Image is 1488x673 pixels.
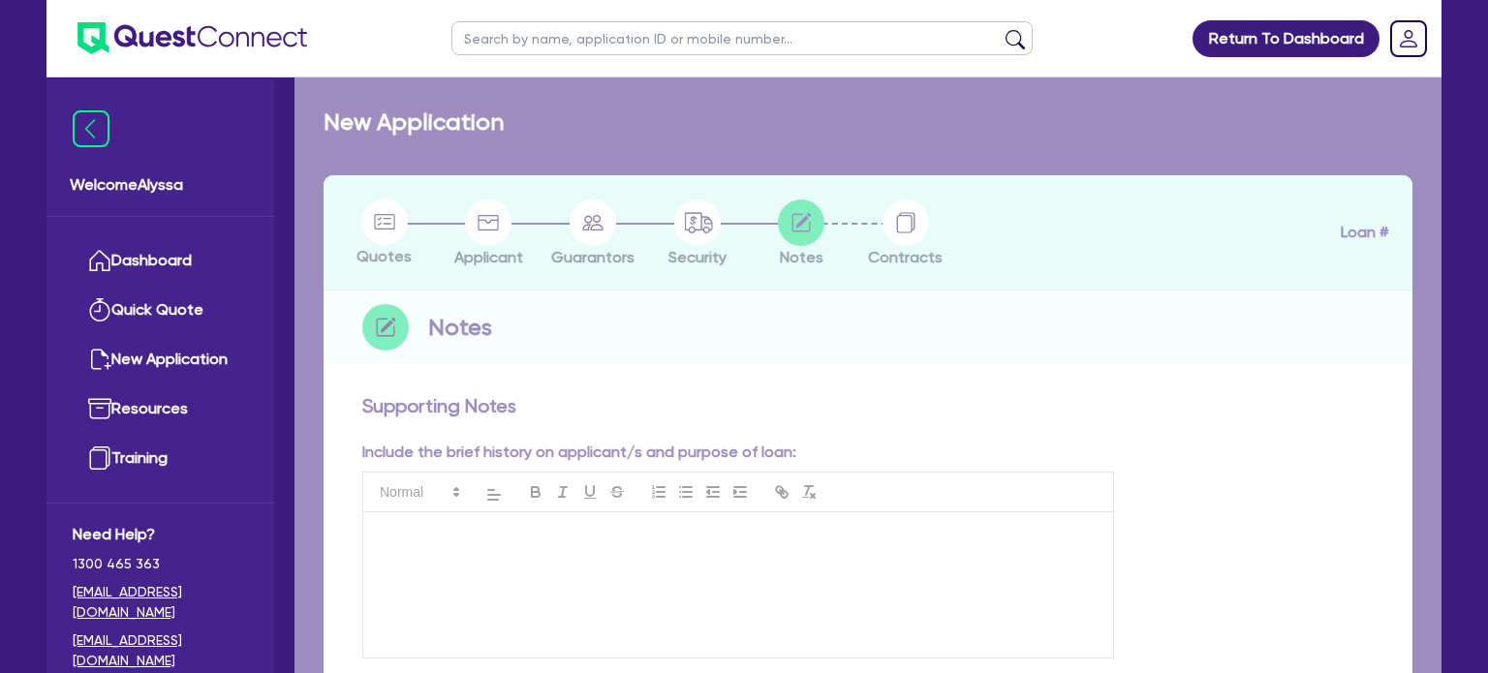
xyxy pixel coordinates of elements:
span: Welcome Alyssa [70,173,251,197]
a: New Application [73,335,248,384]
a: Dropdown toggle [1383,14,1434,64]
img: quest-connect-logo-blue [77,22,307,54]
span: 1300 465 363 [73,554,248,574]
input: Search by name, application ID or mobile number... [451,21,1033,55]
img: quick-quote [88,298,111,321]
a: Training [73,434,248,483]
img: training [88,446,111,470]
a: Dashboard [73,236,248,286]
a: [EMAIL_ADDRESS][DOMAIN_NAME] [73,630,248,671]
a: Return To Dashboard [1193,20,1379,57]
a: [EMAIL_ADDRESS][DOMAIN_NAME] [73,582,248,623]
img: new-application [88,348,111,371]
img: resources [88,397,111,420]
img: icon-menu-close [73,110,109,147]
a: Resources [73,384,248,434]
span: Need Help? [73,523,248,546]
a: Quick Quote [73,286,248,335]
